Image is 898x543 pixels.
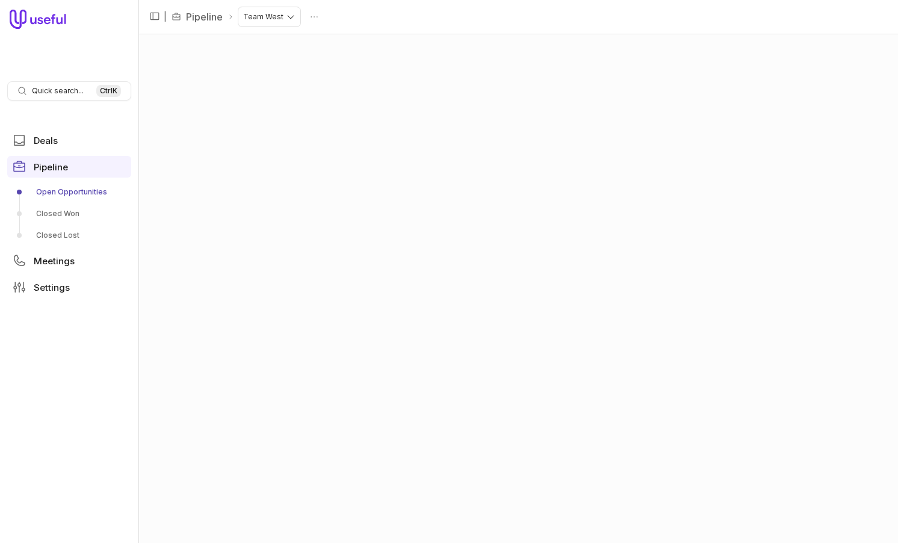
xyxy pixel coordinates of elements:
[34,136,58,145] span: Deals
[34,256,75,265] span: Meetings
[32,86,84,96] span: Quick search...
[7,129,131,151] a: Deals
[7,276,131,298] a: Settings
[7,250,131,271] a: Meetings
[34,283,70,292] span: Settings
[7,204,131,223] a: Closed Won
[96,85,121,97] kbd: Ctrl K
[7,182,131,202] a: Open Opportunities
[7,226,131,245] a: Closed Lost
[146,7,164,25] button: Collapse sidebar
[7,156,131,178] a: Pipeline
[305,8,323,26] button: Actions
[164,10,167,24] span: |
[34,163,68,172] span: Pipeline
[7,182,131,245] div: Pipeline submenu
[186,10,223,24] a: Pipeline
